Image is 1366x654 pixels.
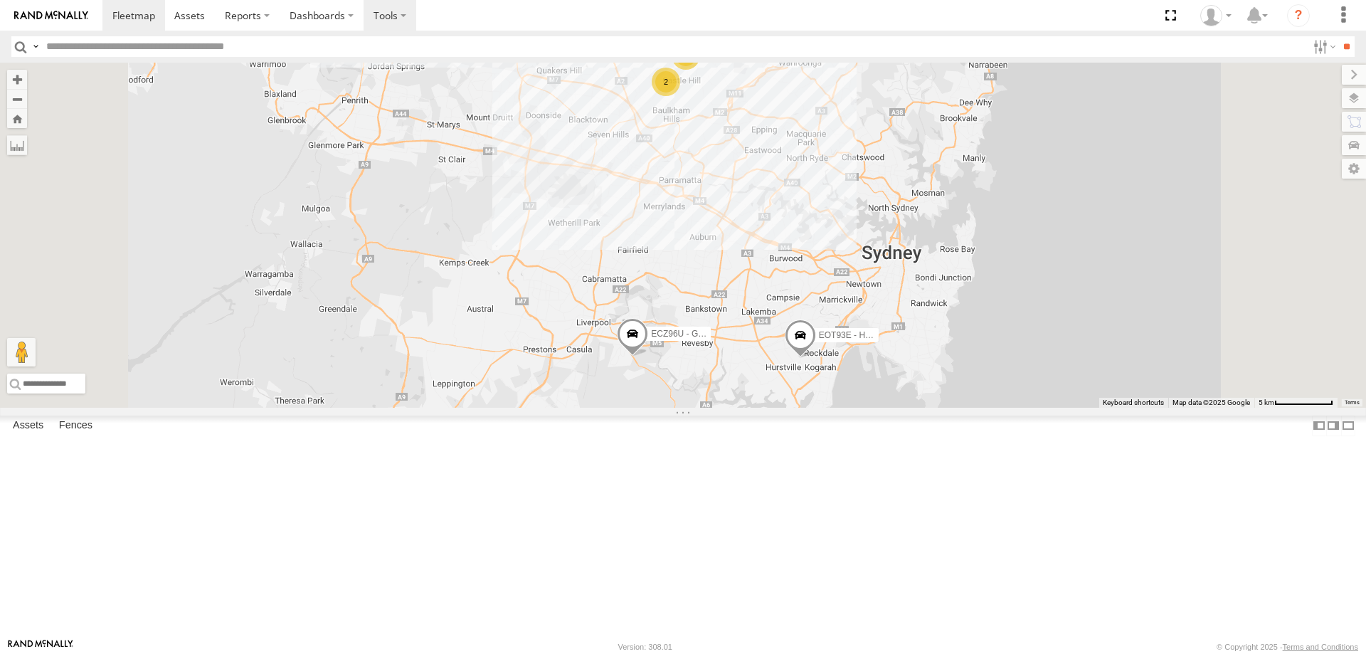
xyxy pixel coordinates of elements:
[7,109,27,128] button: Zoom Home
[1217,643,1358,651] div: © Copyright 2025 -
[7,89,27,109] button: Zoom out
[14,11,88,21] img: rand-logo.svg
[7,338,36,366] button: Drag Pegman onto the map to open Street View
[1342,159,1366,179] label: Map Settings
[6,416,51,436] label: Assets
[7,70,27,89] button: Zoom in
[1345,400,1360,406] a: Terms (opens in new tab)
[618,643,672,651] div: Version: 308.01
[1103,398,1164,408] button: Keyboard shortcuts
[1312,416,1326,436] label: Dock Summary Table to the Left
[1341,416,1355,436] label: Hide Summary Table
[652,68,680,96] div: 2
[1172,399,1250,406] span: Map data ©2025 Google
[1254,398,1338,408] button: Map Scale: 5 km per 79 pixels
[1283,643,1358,651] a: Terms and Conditions
[819,330,882,340] span: EOT93E - HiAce
[672,41,700,70] div: 2
[651,329,731,339] span: ECZ96U - Great Wall
[1308,36,1338,57] label: Search Filter Options
[8,640,73,654] a: Visit our Website
[1259,399,1274,406] span: 5 km
[1326,416,1340,436] label: Dock Summary Table to the Right
[1287,4,1310,27] i: ?
[7,135,27,155] label: Measure
[1195,5,1237,26] div: Tom Tozer
[52,416,100,436] label: Fences
[30,36,41,57] label: Search Query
